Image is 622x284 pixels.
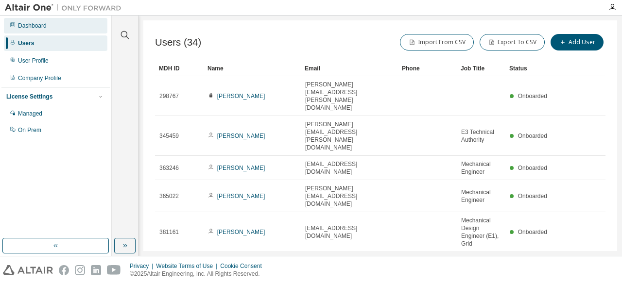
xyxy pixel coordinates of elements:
div: Company Profile [18,74,61,82]
img: facebook.svg [59,265,69,275]
span: 381161 [159,228,179,236]
span: Mechanical Engineer [461,188,501,204]
span: 345459 [159,132,179,140]
div: Managed [18,110,42,117]
img: linkedin.svg [91,265,101,275]
button: Export To CSV [480,34,545,50]
span: [PERSON_NAME][EMAIL_ADDRESS][PERSON_NAME][DOMAIN_NAME] [305,120,394,151]
div: Dashboard [18,22,47,30]
div: User Profile [18,57,49,65]
span: [EMAIL_ADDRESS][DOMAIN_NAME] [305,224,394,240]
div: License Settings [6,93,52,100]
div: On Prem [18,126,41,134]
a: [PERSON_NAME] [217,193,265,200]
span: Onboarded [518,165,547,171]
span: [PERSON_NAME][EMAIL_ADDRESS][PERSON_NAME][DOMAIN_NAME] [305,81,394,112]
span: Onboarded [518,93,547,100]
span: 365022 [159,192,179,200]
div: Phone [402,61,453,76]
a: [PERSON_NAME] [217,165,265,171]
span: 363246 [159,164,179,172]
button: Add User [551,34,604,50]
div: Privacy [130,262,156,270]
span: Onboarded [518,193,547,200]
span: Onboarded [518,133,547,139]
a: [PERSON_NAME] [217,133,265,139]
div: Email [305,61,394,76]
span: Users (34) [155,37,201,48]
div: Name [207,61,297,76]
span: Mechanical Design Engineer (E1), Grid [461,217,501,248]
img: altair_logo.svg [3,265,53,275]
span: [PERSON_NAME][EMAIL_ADDRESS][DOMAIN_NAME] [305,184,394,208]
span: E3 Technical Authority [461,128,501,144]
img: instagram.svg [75,265,85,275]
div: Users [18,39,34,47]
img: youtube.svg [107,265,121,275]
div: Status [509,61,550,76]
span: Onboarded [518,229,547,235]
button: Import From CSV [400,34,474,50]
div: Job Title [461,61,501,76]
div: Cookie Consent [220,262,267,270]
div: Website Terms of Use [156,262,220,270]
span: [EMAIL_ADDRESS][DOMAIN_NAME] [305,160,394,176]
a: [PERSON_NAME] [217,229,265,235]
span: Mechanical Engineer [461,160,501,176]
a: [PERSON_NAME] [217,93,265,100]
p: © 2025 Altair Engineering, Inc. All Rights Reserved. [130,270,268,278]
div: MDH ID [159,61,200,76]
span: 298767 [159,92,179,100]
img: Altair One [5,3,126,13]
